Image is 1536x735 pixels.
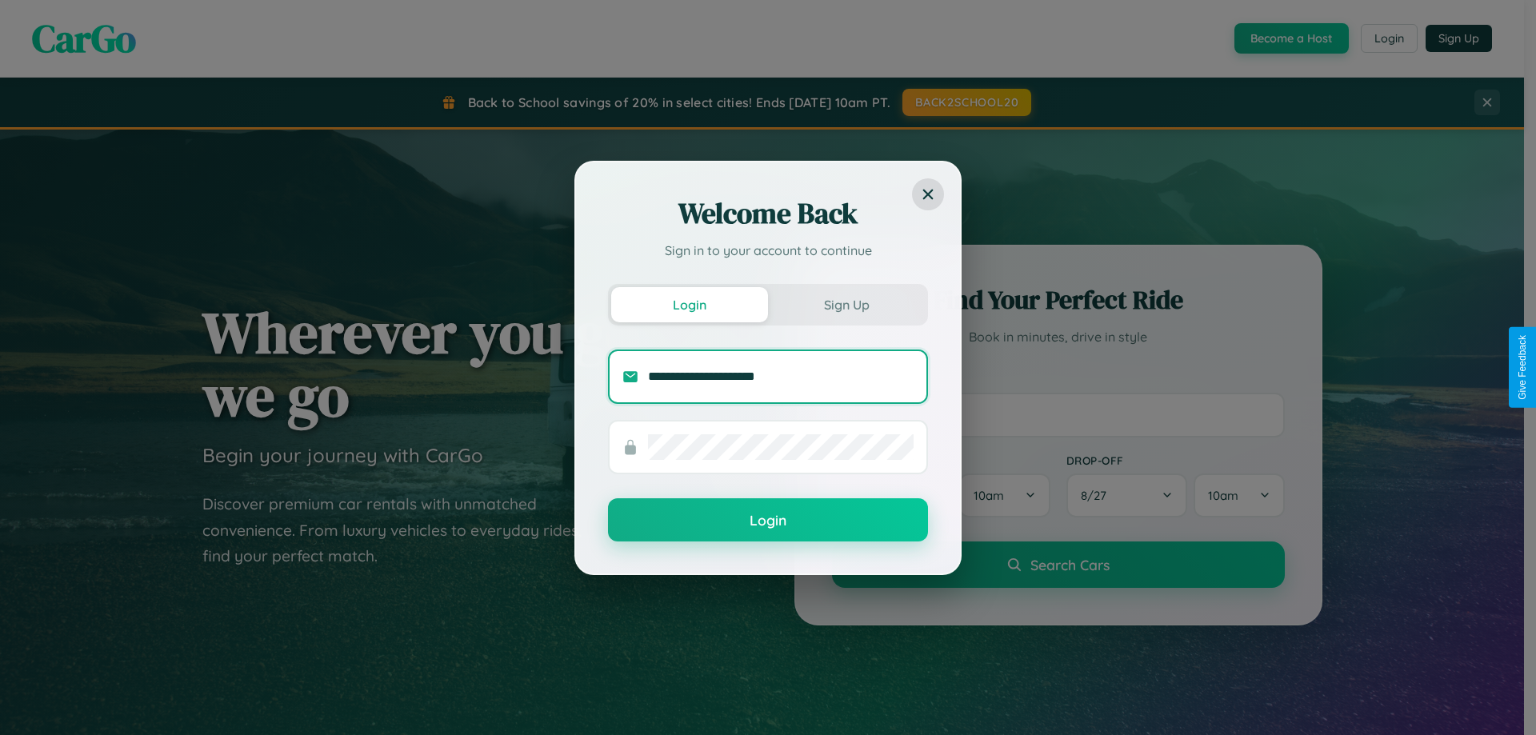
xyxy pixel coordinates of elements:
[768,287,925,322] button: Sign Up
[611,287,768,322] button: Login
[608,194,928,233] h2: Welcome Back
[1517,335,1528,400] div: Give Feedback
[608,498,928,541] button: Login
[608,241,928,260] p: Sign in to your account to continue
